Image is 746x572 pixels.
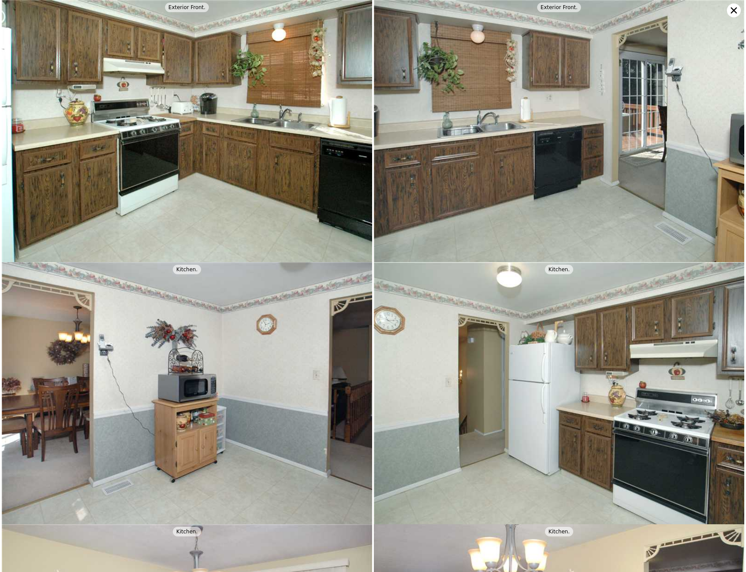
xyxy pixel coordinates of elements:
[173,527,201,536] div: Kitchen.
[173,265,201,274] div: Kitchen.
[165,3,209,12] div: Exterior Front.
[537,3,581,12] div: Exterior Front.
[545,265,573,274] div: Kitchen.
[2,262,372,540] img: Kitchen.
[374,262,744,540] img: Kitchen.
[545,527,573,536] div: Kitchen.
